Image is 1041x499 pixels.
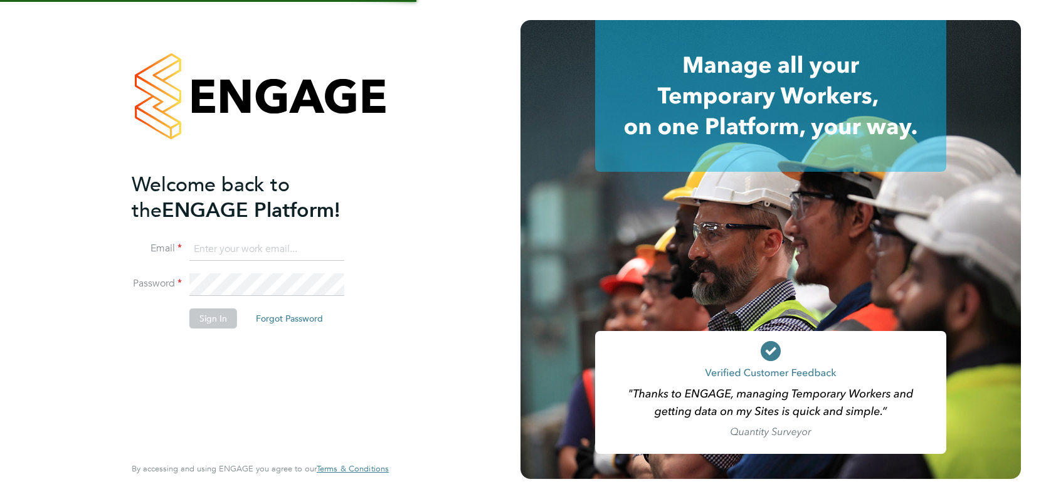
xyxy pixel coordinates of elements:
button: Sign In [189,308,237,328]
span: By accessing and using ENGAGE you agree to our [132,463,389,474]
h2: ENGAGE Platform! [132,172,376,223]
label: Email [132,242,182,255]
span: Terms & Conditions [317,463,389,474]
span: Welcome back to the [132,172,290,223]
input: Enter your work email... [189,238,344,261]
a: Terms & Conditions [317,464,389,474]
button: Forgot Password [246,308,333,328]
label: Password [132,277,182,290]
